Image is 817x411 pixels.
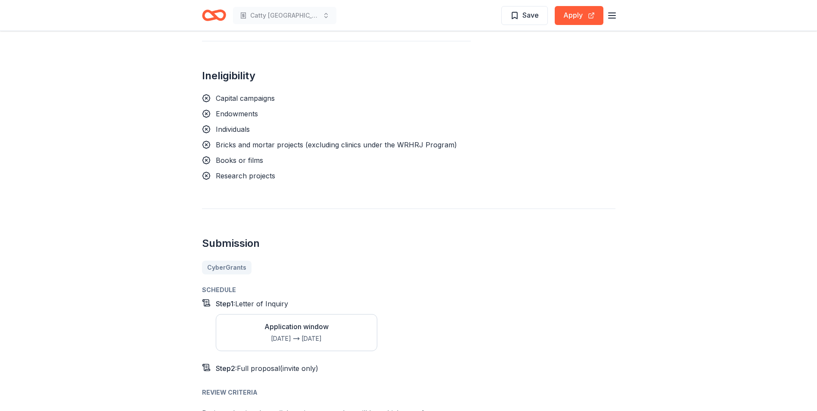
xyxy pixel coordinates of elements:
[216,171,275,180] span: Research projects
[202,69,471,83] h2: Ineligibility
[264,321,329,332] div: Application window
[216,156,263,165] span: Books or films
[233,7,336,24] button: Catty [GEOGRAPHIC_DATA] Renovations
[235,299,288,308] span: Letter of Inquiry
[501,6,548,25] button: Save
[216,140,457,149] span: Bricks and mortar projects (excluding clinics under the WRHRJ Program)
[202,387,615,398] div: Review Criteria
[216,109,258,118] span: Endowments
[202,285,615,295] div: Schedule
[216,94,275,103] span: Capital campaigns
[202,5,226,25] a: Home
[216,364,237,373] span: Step 2 :
[555,6,603,25] button: Apply
[216,125,250,134] span: Individuals
[250,10,319,21] span: Catty [GEOGRAPHIC_DATA] Renovations
[301,333,329,344] div: [DATE]
[216,299,235,308] span: Step 1 :
[237,364,318,373] span: Full proposal (invite only)
[522,9,539,21] span: Save
[264,333,292,344] div: [DATE]
[202,237,615,250] h2: Submission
